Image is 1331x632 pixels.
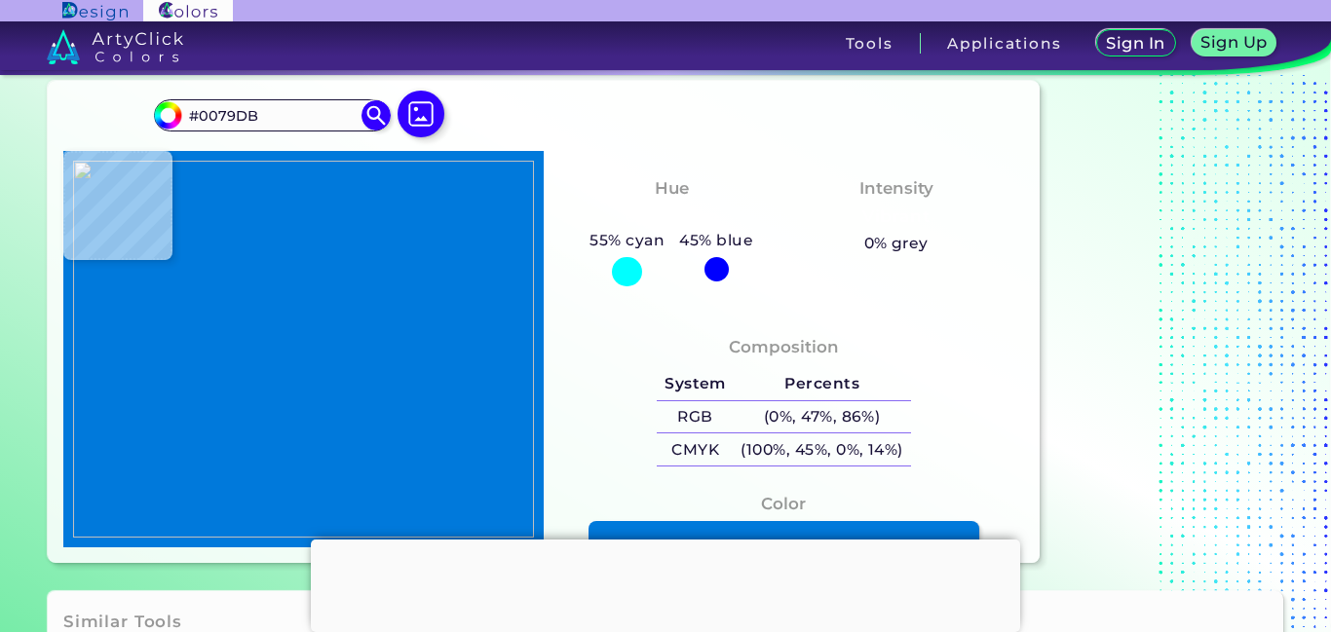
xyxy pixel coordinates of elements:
h3: Applications [947,36,1061,51]
h5: 0% grey [864,231,929,256]
h3: Vibrant [854,205,938,229]
h5: Sign Up [1204,35,1265,50]
h5: 55% cyan [583,228,672,253]
iframe: Advertisement [1047,35,1291,572]
img: icon picture [398,91,444,137]
h5: Percents [734,368,911,400]
h5: System [657,368,733,400]
img: icon search [361,100,391,130]
a: Sign Up [1196,31,1273,56]
h5: Sign In [1110,36,1162,51]
h5: (0%, 47%, 86%) [734,401,911,433]
h4: Composition [729,333,839,361]
iframe: Advertisement [311,539,1020,627]
input: type color.. [182,102,363,129]
h5: (100%, 45%, 0%, 14%) [734,433,911,465]
img: 32f266b7-ca1c-4dd7-a3dc-aa4876ce8dc0 [73,161,534,539]
h5: CMYK [657,433,733,465]
h4: Intensity [859,174,933,203]
h4: Color [761,490,806,518]
h3: Tools [846,36,894,51]
img: ArtyClick Design logo [62,2,128,20]
a: Sign In [1100,31,1171,56]
img: logo_artyclick_colors_white.svg [47,29,184,64]
h5: RGB [657,401,733,433]
h3: Cyan-Blue [617,205,727,229]
h4: Hue [655,174,689,203]
h5: 45% blue [672,228,761,253]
